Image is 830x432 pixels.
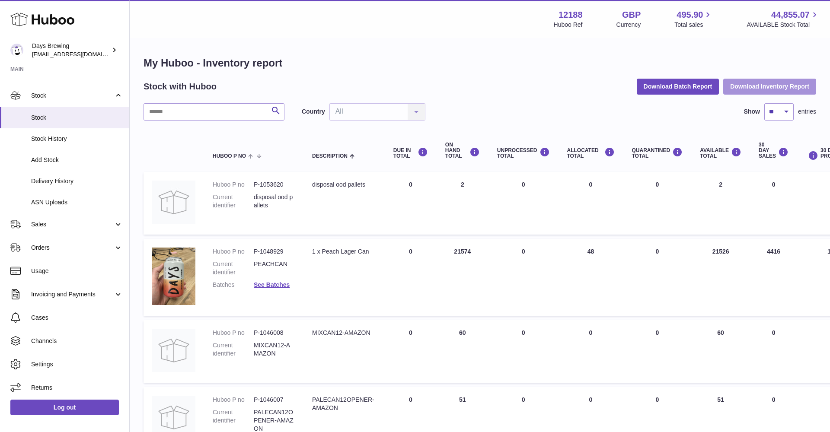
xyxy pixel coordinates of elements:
[152,248,195,305] img: product image
[31,177,123,185] span: Delivery History
[312,329,376,337] div: MIXCAN12-AMAZON
[655,396,659,403] span: 0
[31,267,123,275] span: Usage
[567,147,615,159] div: ALLOCATED Total
[385,172,437,235] td: 0
[254,281,290,288] a: See Batches
[674,9,713,29] a: 495.90 Total sales
[213,193,254,210] dt: Current identifier
[213,260,254,276] dt: Current identifier
[559,172,623,235] td: 0
[437,320,488,383] td: 60
[632,147,683,159] div: QUARANTINED Total
[152,329,195,372] img: product image
[32,42,110,58] div: Days Brewing
[31,314,123,322] span: Cases
[31,92,114,100] span: Stock
[312,396,376,412] div: PALECAN12OPENER-AMAZON
[559,9,583,21] strong: 12188
[437,172,488,235] td: 2
[144,56,816,70] h1: My Huboo - Inventory report
[254,248,295,256] dd: P-1048929
[750,239,797,316] td: 4416
[488,172,559,235] td: 0
[559,320,623,383] td: 0
[488,320,559,383] td: 0
[302,108,325,116] label: Country
[655,181,659,188] span: 0
[213,341,254,358] dt: Current identifier
[144,81,217,92] h2: Stock with Huboo
[10,400,119,415] a: Log out
[747,9,820,29] a: 44,855.07 AVAILABLE Stock Total
[31,360,123,368] span: Settings
[213,396,254,404] dt: Huboo P no
[750,320,797,383] td: 0
[616,21,641,29] div: Currency
[559,239,623,316] td: 48
[759,142,788,159] div: 30 DAY SALES
[798,108,816,116] span: entries
[31,244,114,252] span: Orders
[497,147,550,159] div: UNPROCESSED Total
[622,9,641,21] strong: GBP
[31,198,123,206] span: ASN Uploads
[747,21,820,29] span: AVAILABLE Stock Total
[677,9,703,21] span: 495.90
[213,181,254,189] dt: Huboo P no
[213,281,254,289] dt: Batches
[254,396,295,404] dd: P-1046007
[691,172,750,235] td: 2
[312,181,376,189] div: disposal ood pallets
[637,79,719,94] button: Download Batch Report
[31,114,123,122] span: Stock
[445,142,480,159] div: ON HAND Total
[31,337,123,345] span: Channels
[691,239,750,316] td: 21526
[385,320,437,383] td: 0
[254,260,295,276] dd: PEACHCAN
[213,248,254,256] dt: Huboo P no
[554,21,583,29] div: Huboo Ref
[437,239,488,316] td: 21574
[31,220,114,229] span: Sales
[750,172,797,235] td: 0
[213,153,246,159] span: Huboo P no
[312,248,376,256] div: 1 x Peach Lager Can
[655,248,659,255] span: 0
[655,329,659,336] span: 0
[385,239,437,316] td: 0
[31,135,123,143] span: Stock History
[744,108,760,116] label: Show
[254,329,295,337] dd: P-1046008
[723,79,816,94] button: Download Inventory Report
[488,239,559,316] td: 0
[213,329,254,337] dt: Huboo P no
[31,156,123,164] span: Add Stock
[32,51,127,57] span: [EMAIL_ADDRESS][DOMAIN_NAME]
[771,9,810,21] span: 44,855.07
[691,320,750,383] td: 60
[254,193,295,210] dd: disposal ood pallets
[674,21,713,29] span: Total sales
[152,181,195,224] img: product image
[254,341,295,358] dd: MIXCAN12-AMAZON
[700,147,741,159] div: AVAILABLE Total
[10,44,23,57] img: victoria@daysbrewing.com
[31,384,123,392] span: Returns
[254,181,295,189] dd: P-1053620
[393,147,428,159] div: DUE IN TOTAL
[31,290,114,299] span: Invoicing and Payments
[312,153,348,159] span: Description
